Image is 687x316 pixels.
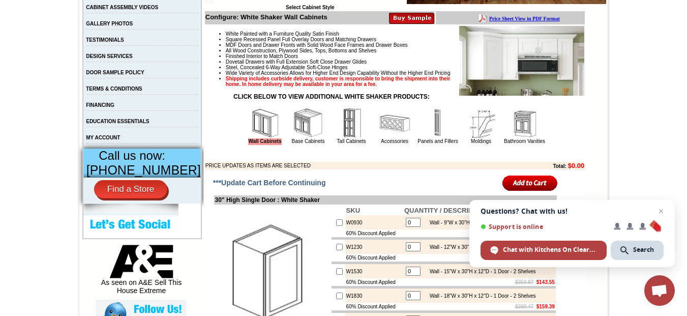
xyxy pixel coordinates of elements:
[644,275,675,306] div: Open chat
[536,304,555,309] b: $159.39
[86,5,158,10] a: CABINET ASSEMBLY VIDEOS
[226,59,584,65] li: Dovetail Drawers with Full Extension Soft Close Drawer Glides
[233,93,430,100] strong: CLICK BELOW TO VIEW ADDITIONAL WHITE SHAKER PRODUCTS:
[86,53,133,59] a: DESIGN SERVICES
[27,46,53,56] td: Alabaster Shaker
[291,138,324,144] a: Base Cabinets
[536,279,555,285] b: $143.55
[381,138,408,144] a: Accessories
[553,163,566,169] b: Total:
[502,175,558,191] input: Add to Cart
[250,108,280,138] img: Wall Cabinets
[471,138,491,144] a: Moldings
[96,245,186,300] div: As seen on A&E Sell This House Extreme
[145,28,147,29] img: spacer.gif
[26,28,27,29] img: spacer.gif
[86,21,133,26] a: GALLERY PHOTOS
[425,244,536,250] div: Wall - 12"W x 30"H x 12"D - 1 Door - 2 Shelves
[86,119,149,124] a: EDUCATION ESSENTIALS
[248,138,281,145] a: Wall Cabinets
[86,163,201,177] span: [PHONE_NUMBER]
[504,138,545,144] a: Bathroom Vanities
[86,28,87,29] img: spacer.gif
[425,269,536,274] div: Wall - 15"W x 30"H x 12"D - 1 Door - 2 Shelves
[86,102,114,108] a: FINANCING
[86,86,142,92] a: TERMS & CONDITIONS
[336,108,367,138] img: Tall Cabinets
[12,4,82,10] b: Price Sheet View in PDF Format
[404,207,489,214] b: QUANTITY / DESCRIPTION
[633,245,654,254] span: Search
[174,46,200,56] td: Bellmonte Maple
[611,241,664,260] div: Search
[337,138,366,144] a: Tall Cabinets
[226,42,584,48] li: MDF Doors and Drawer Fronts with Solid Wood Face Frames and Drawer Boxes
[379,108,410,138] img: Accessories
[226,37,584,42] li: Square Recessed Panel Full Overlay Doors and Matching Drawers
[459,26,584,96] img: Product Image
[147,46,173,58] td: Beachwood Oak Shaker
[425,293,536,299] div: Wall - 18"W x 30"H x 12"D - 1 Door - 2 Shelves
[53,28,55,29] img: spacer.gif
[345,240,403,254] td: W1230
[345,215,403,229] td: W0930
[226,53,584,59] li: Finished Interior to Match Doors
[345,289,403,303] td: W1830
[86,70,144,75] a: DOOR SAMPLE POLICY
[214,195,557,205] td: 30" High Single Door : White Shaker
[417,138,458,144] a: Panels and Fillers
[226,48,584,53] li: All Wood Construction, Plywood Sides, Tops, Bottoms and Shelves
[345,278,403,286] td: 60% Discount Applied
[213,179,326,187] span: ***Update Cart Before Continuing
[226,31,584,37] li: White Painted with a Furniture Quality Satin Finish
[466,108,496,138] img: Moldings
[655,205,667,217] span: Close chat
[99,149,165,162] span: Call us now:
[87,46,118,58] td: [PERSON_NAME] White Shaker
[94,180,168,198] a: Find a Store
[481,207,664,215] span: Questions? Chat with us!
[568,162,585,169] b: $0.00
[345,229,403,237] td: 60% Discount Applied
[481,223,607,231] span: Support is online
[515,304,533,309] s: $398.47
[345,264,403,278] td: W1530
[425,220,533,225] div: Wall - 9"W x 30"H x 12"D - 1 Door - 2 Shelves
[205,162,497,169] td: PRICE UPDATES AS ITEMS ARE SELECTED
[226,70,584,76] li: Wide Variety of Accessories Allows for Higher End Design Capability Without the Higher End Pricing
[118,28,120,29] img: spacer.gif
[293,108,323,138] img: Base Cabinets
[2,3,10,11] img: pdf.png
[503,245,597,254] span: Chat with Kitchens On Clearance
[286,5,335,10] b: Select Cabinet Style
[345,254,403,262] td: 60% Discount Applied
[226,65,584,70] li: Steel, Concealed 6-Way Adjustable Soft-Close Hinges
[205,13,327,21] b: Configure: White Shaker Wall Cabinets
[515,279,533,285] s: $358.87
[423,108,453,138] img: Panels and Fillers
[226,76,451,87] strong: Shipping includes curbside delivery, customer is responsible to bring the shipment into their hom...
[509,108,540,138] img: Bathroom Vanities
[346,207,360,214] b: SKU
[173,28,174,29] img: spacer.gif
[120,46,145,56] td: Baycreek Gray
[12,2,82,10] a: Price Sheet View in PDF Format
[345,303,403,310] td: 60% Discount Applied
[86,37,124,43] a: TESTIMONIALS
[55,46,86,58] td: [PERSON_NAME] Yellow Walnut
[86,135,120,140] a: MY ACCOUNT
[481,241,607,260] div: Chat with Kitchens On Clearance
